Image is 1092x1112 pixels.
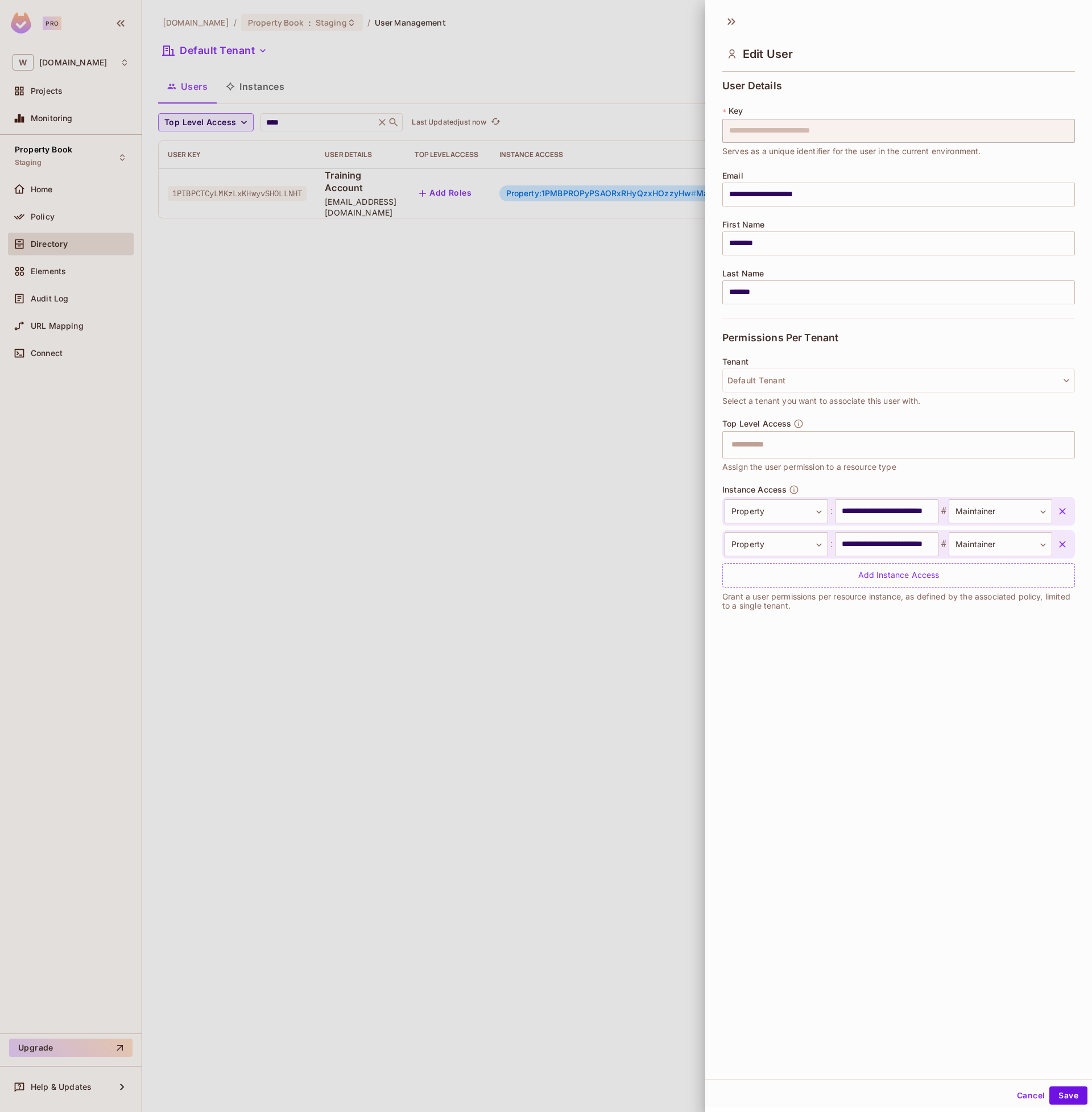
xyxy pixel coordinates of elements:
span: Instance Access [722,485,787,494]
span: Serves as a unique identifier for the user in the current environment. [722,145,981,158]
span: Edit User [743,47,793,61]
span: # [938,505,949,518]
div: Add Instance Access [722,563,1075,588]
span: # [938,538,949,551]
div: Property [725,532,828,556]
button: Save [1049,1086,1087,1105]
span: Top Level Access [722,419,791,428]
span: User Details [722,80,782,92]
span: Select a tenant you want to associate this user with. [722,395,920,407]
button: Default Tenant [722,369,1075,392]
span: Last Name [722,269,764,278]
p: Grant a user permissions per resource instance, as defined by the associated policy, limited to a... [722,592,1075,610]
span: Tenant [722,357,748,366]
div: Maintainer [949,532,1052,556]
span: Email [722,171,743,180]
div: Property [725,499,828,523]
span: : [828,505,835,518]
div: Maintainer [949,499,1052,523]
span: Permissions Per Tenant [722,332,838,344]
button: Open [1069,443,1071,445]
span: : [828,538,835,551]
span: First Name [722,220,765,229]
button: Cancel [1012,1086,1049,1105]
span: Assign the user permission to a resource type [722,461,896,473]
span: Key [729,106,743,115]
